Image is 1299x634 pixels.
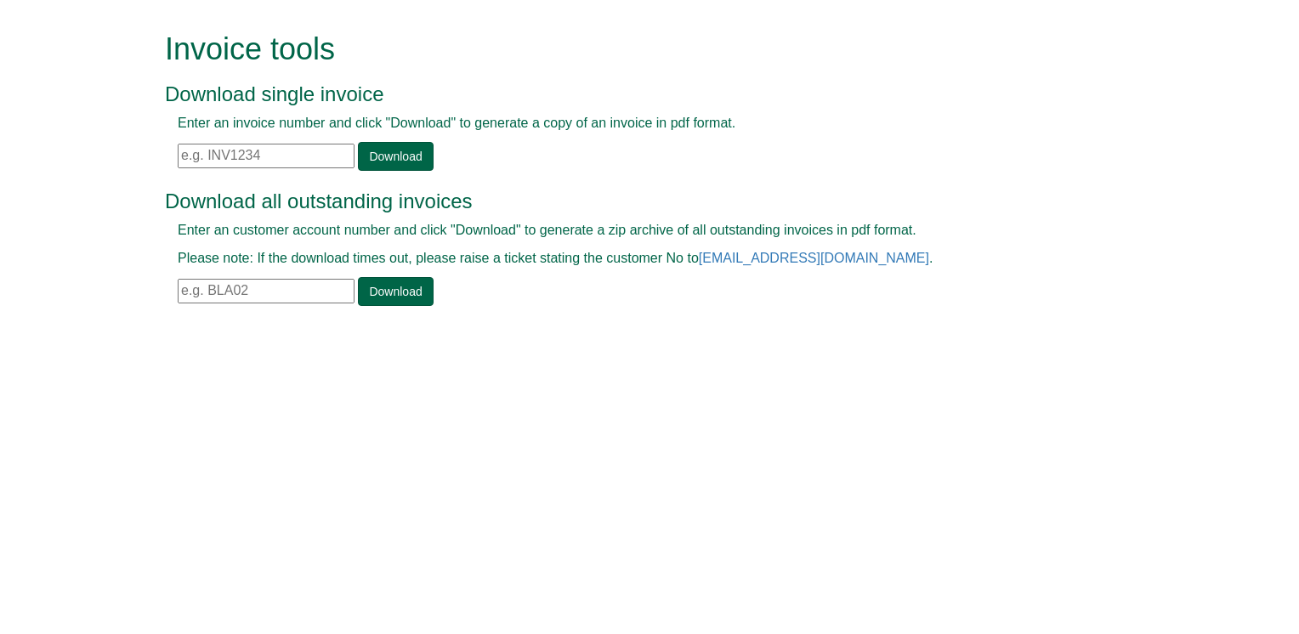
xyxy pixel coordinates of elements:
p: Please note: If the download times out, please raise a ticket stating the customer No to . [178,249,1083,269]
input: e.g. INV1234 [178,144,355,168]
h1: Invoice tools [165,32,1096,66]
a: Download [358,142,433,171]
h3: Download single invoice [165,83,1096,105]
p: Enter an customer account number and click "Download" to generate a zip archive of all outstandin... [178,221,1083,241]
a: [EMAIL_ADDRESS][DOMAIN_NAME] [699,251,929,265]
a: Download [358,277,433,306]
input: e.g. BLA02 [178,279,355,303]
h3: Download all outstanding invoices [165,190,1096,212]
p: Enter an invoice number and click "Download" to generate a copy of an invoice in pdf format. [178,114,1083,133]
